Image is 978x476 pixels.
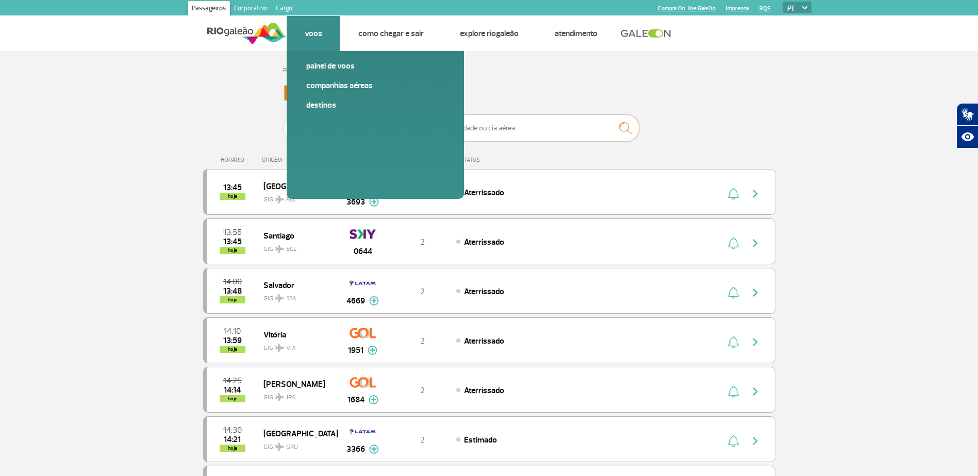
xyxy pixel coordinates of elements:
span: hoje [220,445,245,452]
a: Passageiros [188,1,230,18]
a: Voos [305,28,322,39]
img: sino-painel-voo.svg [728,286,739,299]
span: 3693 [346,196,365,208]
button: Abrir recursos assistivos. [956,126,978,148]
img: mais-info-painel-voo.svg [369,395,378,404]
a: Compra On-line GaleOn [658,5,716,12]
img: sino-painel-voo.svg [728,435,739,447]
span: 2 [420,385,425,396]
img: destiny_airplane.svg [275,393,284,401]
img: seta-direita-painel-voo.svg [749,237,761,249]
a: Painel de voos [306,60,444,72]
div: ORIGEM [262,157,337,163]
span: 2 [420,237,425,247]
span: Vitória [263,328,329,341]
span: GIG [263,190,329,205]
span: 3366 [346,443,365,455]
span: 2025-08-25 14:00:00 [223,278,242,285]
h3: Painel de Voos [283,81,695,107]
span: 2025-08-25 14:14:00 [224,386,241,394]
span: 2 [420,336,425,346]
span: hoje [220,346,245,353]
span: GIG [263,387,329,402]
button: Abrir tradutor de língua de sinais. [956,103,978,126]
span: 2025-08-25 13:59:11 [223,337,242,344]
a: Atendimento [555,28,598,39]
span: Salvador [263,278,329,292]
span: GIG [263,239,329,254]
div: Plugin de acessibilidade da Hand Talk. [956,103,978,148]
span: hoje [220,296,245,303]
img: sino-painel-voo.svg [728,237,739,249]
span: Aterrissado [464,385,504,396]
span: hoje [220,395,245,402]
span: GIG [263,338,329,353]
img: mais-info-painel-voo.svg [369,197,379,207]
a: Companhias Aéreas [306,80,444,91]
span: 2025-08-25 13:45:00 [223,184,242,191]
a: Corporativo [230,1,272,18]
span: SSA [286,294,296,303]
img: sino-painel-voo.svg [728,385,739,398]
a: RQS [759,5,771,12]
span: [GEOGRAPHIC_DATA] [263,179,329,193]
span: Estimado [464,435,497,445]
span: SCL [286,245,296,254]
span: REC [286,195,296,205]
img: destiny_airplane.svg [275,245,284,253]
img: destiny_airplane.svg [275,443,284,451]
a: Imprensa [726,5,749,12]
img: sino-painel-voo.svg [728,188,739,200]
span: Aterrissado [464,188,504,198]
img: destiny_airplane.svg [275,294,284,302]
span: 2025-08-25 14:21:00 [224,436,241,443]
img: mais-info-painel-voo.svg [369,296,379,305]
span: 2 [420,286,425,297]
span: [GEOGRAPHIC_DATA] [263,427,329,440]
img: seta-direita-painel-voo.svg [749,188,761,200]
span: JPA [286,393,295,402]
a: Explore RIOgaleão [460,28,519,39]
span: Aterrissado [464,286,504,297]
span: hoje [220,193,245,200]
span: 1951 [348,344,363,356]
span: 2025-08-25 14:25:00 [223,377,242,384]
img: mais-info-painel-voo.svg [368,346,377,355]
span: GIG [263,437,329,452]
span: Santiago [263,229,329,242]
div: HORÁRIO [206,157,262,163]
span: 2025-08-25 14:30:00 [223,427,242,434]
span: 1684 [347,394,364,406]
span: Aterrissado [464,237,504,247]
span: 2025-08-25 13:55:00 [223,229,242,236]
span: GIG [263,288,329,303]
img: destiny_airplane.svg [275,195,284,203]
span: 4669 [346,295,365,307]
span: VIX [286,344,296,353]
img: seta-direita-painel-voo.svg [749,435,761,447]
img: destiny_airplane.svg [275,344,284,352]
a: Página Inicial [283,66,315,74]
img: mais-info-painel-voo.svg [369,445,379,454]
input: Voo, cidade ou cia aérea [433,114,639,142]
a: Cargo [272,1,296,18]
span: [PERSON_NAME] [263,377,329,390]
img: seta-direita-painel-voo.svg [749,385,761,398]
span: 2025-08-25 14:10:00 [224,328,241,335]
span: GRU [286,443,298,452]
img: seta-direita-painel-voo.svg [749,336,761,348]
img: seta-direita-painel-voo.svg [749,286,761,299]
a: Como chegar e sair [358,28,424,39]
span: 2025-08-25 13:48:35 [223,287,242,295]
img: sino-painel-voo.svg [728,336,739,348]
div: STATUS [456,157,540,163]
span: 0644 [354,245,372,258]
span: 2025-08-25 13:45:00 [223,238,242,245]
a: Destinos [306,99,444,111]
span: 2 [420,435,425,445]
span: hoje [220,247,245,254]
span: Aterrissado [464,336,504,346]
